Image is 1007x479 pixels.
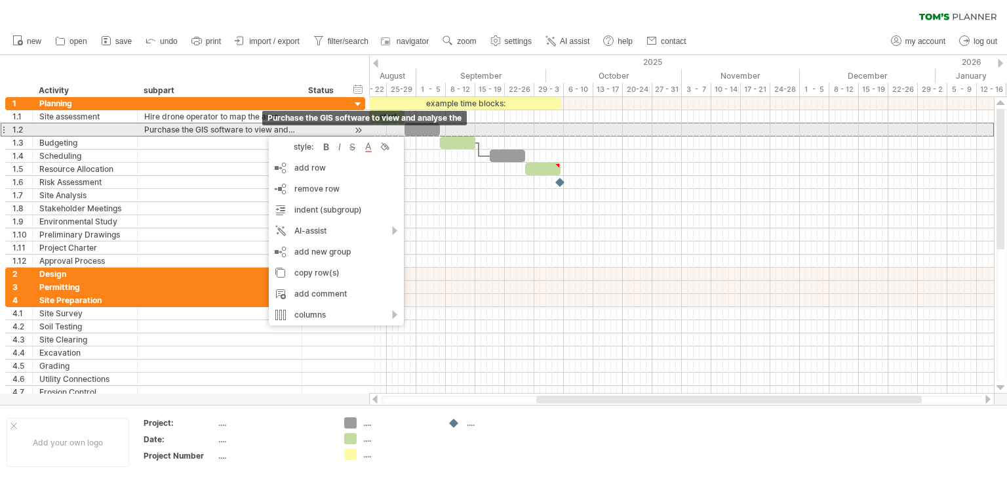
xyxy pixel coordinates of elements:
[475,83,505,96] div: 15 - 19
[39,386,130,398] div: Erosion Control
[39,307,130,320] div: Site Survey
[308,84,337,97] div: Status
[974,37,997,46] span: log out
[144,84,294,97] div: subpart
[918,83,947,96] div: 29 - 2
[9,33,45,50] a: new
[39,136,130,149] div: Budgeting
[888,33,949,50] a: my account
[12,333,32,346] div: 4.3
[12,189,32,201] div: 1.7
[363,449,435,460] div: ....
[12,136,32,149] div: 1.3
[534,83,564,96] div: 29 - 3
[12,281,32,293] div: 3
[142,33,182,50] a: undo
[39,150,130,162] div: Scheduling
[947,83,977,96] div: 5 - 9
[269,220,404,241] div: AI-assist
[369,110,405,123] div: start
[39,189,130,201] div: Site Analysis
[188,33,225,50] a: print
[39,228,130,241] div: Preliminary Drawings
[39,320,130,333] div: Soil Testing
[69,37,87,46] span: open
[39,360,130,372] div: Grading
[12,202,32,215] div: 1.8
[39,346,130,359] div: Excavation
[7,418,129,467] div: Add your own logo
[269,241,404,262] div: add new group
[12,268,32,280] div: 2
[505,37,532,46] span: settings
[160,37,178,46] span: undo
[39,176,130,188] div: Risk Assessment
[457,37,476,46] span: zoom
[652,83,682,96] div: 27 - 31
[39,333,130,346] div: Site Clearing
[12,123,32,136] div: 1.2
[218,417,328,428] div: ....
[269,262,404,283] div: copy row(s)
[39,281,130,293] div: Permitting
[39,268,130,280] div: Design
[328,37,368,46] span: filter/search
[593,83,623,96] div: 13 - 17
[269,304,404,325] div: columns
[310,33,372,50] a: filter/search
[711,83,741,96] div: 10 - 14
[12,255,32,267] div: 1.12
[829,83,859,96] div: 8 - 12
[144,434,216,445] div: Date:
[977,83,1006,96] div: 12 - 16
[98,33,136,50] a: save
[12,150,32,162] div: 1.4
[39,255,130,267] div: Approval Process
[564,83,593,96] div: 6 - 10
[39,163,130,175] div: Resource Allocation
[888,83,918,96] div: 22-26
[661,37,686,46] span: contact
[262,111,467,125] div: Purchase the GIS software to view and analyse the
[397,37,429,46] span: navigator
[12,386,32,398] div: 4.7
[39,215,130,228] div: Environmental Study
[39,241,130,254] div: Project Charter
[12,320,32,333] div: 4.2
[12,346,32,359] div: 4.4
[741,83,770,96] div: 17 - 21
[618,37,633,46] span: help
[12,307,32,320] div: 4.1
[39,294,130,306] div: Site Preparation
[12,228,32,241] div: 1.10
[52,33,91,50] a: open
[39,97,130,110] div: Planning
[12,97,32,110] div: 1
[682,83,711,96] div: 3 - 7
[115,37,132,46] span: save
[231,33,304,50] a: import / export
[12,294,32,306] div: 4
[859,83,888,96] div: 15 - 19
[269,157,404,178] div: add row
[357,83,387,96] div: 18 - 22
[387,83,416,96] div: 25-29
[144,417,216,428] div: Project:
[12,176,32,188] div: 1.6
[39,373,130,385] div: Utility Connections
[294,184,340,194] span: remove row
[12,360,32,372] div: 4.5
[249,37,300,46] span: import / export
[682,69,800,83] div: November 2025
[600,33,637,50] a: help
[144,450,216,461] div: Project Number
[560,37,589,46] span: AI assist
[206,37,221,46] span: print
[352,123,365,137] div: scroll to activity
[439,33,480,50] a: zoom
[39,110,130,123] div: Site assessment
[467,417,538,428] div: ....
[269,199,404,220] div: indent (subgroup)
[12,241,32,254] div: 1.11
[905,37,945,46] span: my account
